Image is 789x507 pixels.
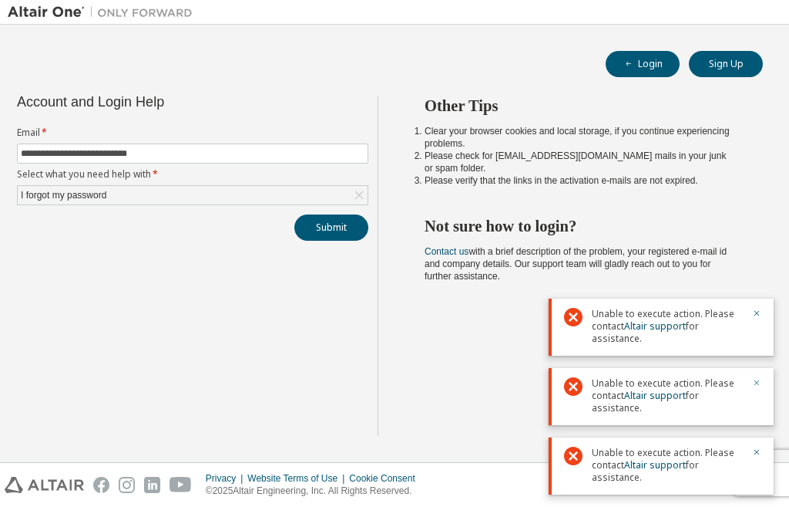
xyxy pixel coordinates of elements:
[425,246,468,257] a: Contact us
[624,319,686,333] a: Altair support
[425,96,735,116] h2: Other Tips
[425,174,735,187] li: Please verify that the links in the activation e-mails are not expired.
[18,186,368,204] div: I forgot my password
[119,477,135,493] img: instagram.svg
[247,472,349,485] div: Website Terms of Use
[349,472,424,485] div: Cookie Consent
[592,377,743,414] span: Unable to execute action. Please contact for assistance.
[624,458,686,472] a: Altair support
[5,477,84,493] img: altair_logo.svg
[93,477,109,493] img: facebook.svg
[425,150,735,174] li: Please check for [EMAIL_ADDRESS][DOMAIN_NAME] mails in your junk or spam folder.
[592,447,743,484] span: Unable to execute action. Please contact for assistance.
[144,477,160,493] img: linkedin.svg
[170,477,192,493] img: youtube.svg
[425,216,735,236] h2: Not sure how to login?
[17,168,368,181] label: Select what you need help with
[206,472,247,485] div: Privacy
[17,96,298,108] div: Account and Login Help
[206,485,425,498] p: © 2025 Altair Engineering, Inc. All Rights Reserved.
[624,389,686,402] a: Altair support
[8,5,200,20] img: Altair One
[425,246,727,282] span: with a brief description of the problem, your registered e-mail id and company details. Our suppo...
[17,127,368,139] label: Email
[592,308,743,345] span: Unable to execute action. Please contact for assistance.
[606,51,680,77] button: Login
[689,51,763,77] button: Sign Up
[425,125,735,150] li: Clear your browser cookies and local storage, if you continue experiencing problems.
[294,215,368,241] button: Submit
[18,187,109,204] div: I forgot my password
